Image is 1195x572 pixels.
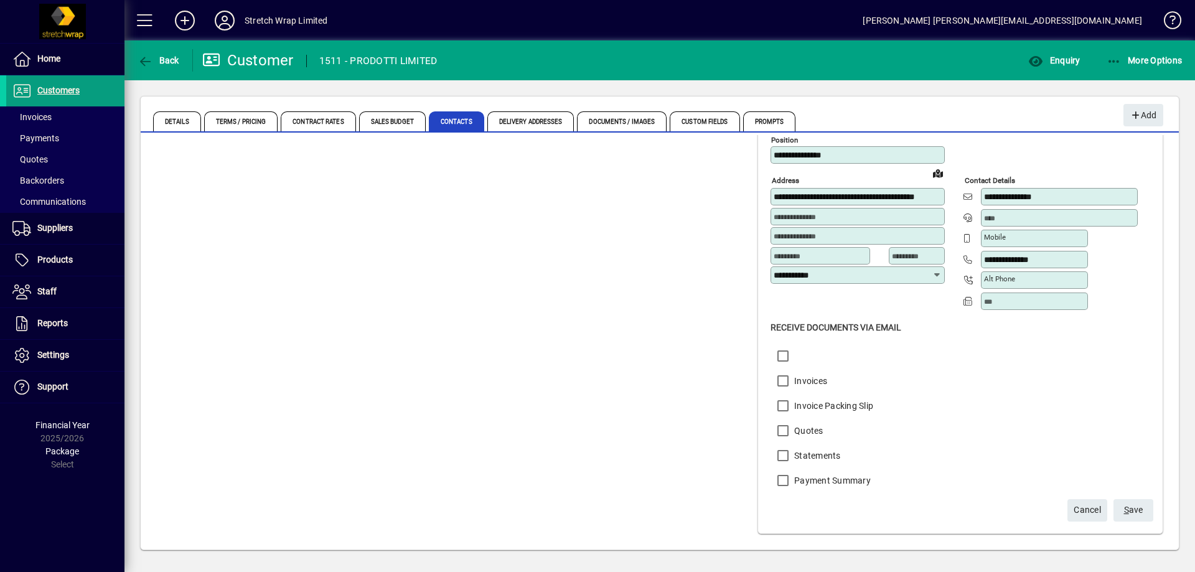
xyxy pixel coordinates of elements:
[1155,2,1179,43] a: Knowledge Base
[124,49,193,72] app-page-header-button: Back
[6,106,124,128] a: Invoices
[1123,104,1163,126] button: Add
[37,54,60,63] span: Home
[37,318,68,328] span: Reports
[12,133,59,143] span: Payments
[202,50,294,70] div: Customer
[37,85,80,95] span: Customers
[771,322,901,332] span: Receive Documents Via Email
[6,308,124,339] a: Reports
[670,111,739,131] span: Custom Fields
[205,9,245,32] button: Profile
[863,11,1142,30] div: [PERSON_NAME] [PERSON_NAME][EMAIL_ADDRESS][DOMAIN_NAME]
[35,420,90,430] span: Financial Year
[153,111,201,131] span: Details
[984,233,1006,241] mat-label: Mobile
[6,191,124,212] a: Communications
[1124,500,1143,520] span: ave
[487,111,574,131] span: Delivery Addresses
[928,163,948,183] a: View on map
[6,213,124,244] a: Suppliers
[1025,49,1083,72] button: Enquiry
[37,223,73,233] span: Suppliers
[319,51,438,71] div: 1511 - PRODOTTI LIMITED
[792,474,871,487] label: Payment Summary
[743,111,796,131] span: Prompts
[37,382,68,391] span: Support
[6,170,124,191] a: Backorders
[429,111,484,131] span: Contacts
[6,372,124,403] a: Support
[6,245,124,276] a: Products
[1028,55,1080,65] span: Enquiry
[12,176,64,185] span: Backorders
[245,11,328,30] div: Stretch Wrap Limited
[37,286,57,296] span: Staff
[1067,499,1107,522] button: Cancel
[165,9,205,32] button: Add
[6,340,124,371] a: Settings
[577,111,667,131] span: Documents / Images
[1130,105,1156,126] span: Add
[12,197,86,207] span: Communications
[1124,505,1129,515] span: S
[1104,49,1186,72] button: More Options
[792,449,841,462] label: Statements
[37,255,73,265] span: Products
[771,136,798,144] mat-label: Position
[204,111,278,131] span: Terms / Pricing
[134,49,182,72] button: Back
[792,375,827,387] label: Invoices
[984,274,1015,283] mat-label: Alt Phone
[6,128,124,149] a: Payments
[37,350,69,360] span: Settings
[6,276,124,307] a: Staff
[6,149,124,170] a: Quotes
[792,424,823,437] label: Quotes
[45,446,79,456] span: Package
[281,111,355,131] span: Contract Rates
[12,154,48,164] span: Quotes
[792,400,873,412] label: Invoice Packing Slip
[1113,499,1153,522] button: Save
[138,55,179,65] span: Back
[12,112,52,122] span: Invoices
[1107,55,1183,65] span: More Options
[6,44,124,75] a: Home
[359,111,426,131] span: Sales Budget
[1074,500,1101,520] span: Cancel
